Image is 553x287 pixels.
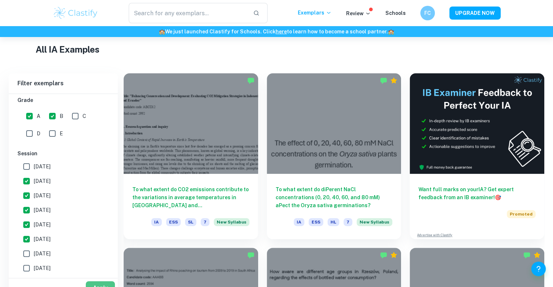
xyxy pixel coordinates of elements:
[17,96,109,104] h6: Grade
[214,218,249,226] span: New Syllabus
[298,9,332,17] p: Exemplars
[34,163,51,171] span: [DATE]
[34,250,51,258] span: [DATE]
[185,218,196,226] span: SL
[9,73,118,94] h6: Filter exemplars
[495,194,501,200] span: 🎯
[34,264,51,272] span: [DATE]
[132,185,249,209] h6: To what extent do CO2 emissions contribute to the variations in average temperatures in [GEOGRAPH...
[34,221,51,229] span: [DATE]
[417,233,452,238] a: Advertise with Clastify
[410,73,544,174] img: Thumbnail
[17,149,109,157] h6: Session
[276,185,393,209] h6: To what extent do diPerent NaCl concentrations (0, 20, 40, 60, and 80 mM) aPect the Oryza sativa ...
[380,77,387,84] img: Marked
[34,177,51,185] span: [DATE]
[60,112,63,120] span: B
[533,251,541,259] div: Premium
[60,130,63,138] span: E
[34,192,51,200] span: [DATE]
[357,218,392,230] div: Starting from the May 2026 session, the ESS IA requirements have changed. We created this exempla...
[507,210,536,218] span: Promoted
[294,218,304,226] span: IA
[53,6,99,20] img: Clastify logo
[267,73,401,239] a: To what extent do diPerent NaCl concentrations (0, 20, 40, 60, and 80 mM) aPect the Oryza sativa ...
[388,29,394,34] span: 🏫
[418,185,536,201] h6: Want full marks on your IA ? Get expert feedback from an IB examiner!
[390,251,397,259] div: Premium
[129,3,248,23] input: Search for any exemplars...
[449,7,501,20] button: UPGRADE NOW
[410,73,544,239] a: Want full marks on yourIA? Get expert feedback from an IB examiner!PromotedAdvertise with Clastify
[423,9,432,17] h6: FC
[328,218,339,226] span: HL
[523,251,530,259] img: Marked
[276,29,287,34] a: here
[37,112,40,120] span: A
[309,218,323,226] span: ESS
[247,77,255,84] img: Marked
[36,43,518,56] h1: All IA Examples
[124,73,258,239] a: To what extent do CO2 emissions contribute to the variations in average temperatures in [GEOGRAPH...
[214,218,249,230] div: Starting from the May 2026 session, the ESS IA requirements have changed. We created this exempla...
[37,130,40,138] span: D
[346,9,371,17] p: Review
[247,251,255,259] img: Marked
[34,206,51,214] span: [DATE]
[357,218,392,226] span: New Syllabus
[380,251,387,259] img: Marked
[151,218,162,226] span: IA
[34,235,51,243] span: [DATE]
[159,29,165,34] span: 🏫
[1,28,552,36] h6: We just launched Clastify for Schools. Click to learn how to become a school partner.
[420,6,435,20] button: FC
[166,218,181,226] span: ESS
[390,77,397,84] div: Premium
[531,262,546,276] button: Help and Feedback
[201,218,209,226] span: 7
[385,10,406,16] a: Schools
[83,112,86,120] span: C
[344,218,352,226] span: 7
